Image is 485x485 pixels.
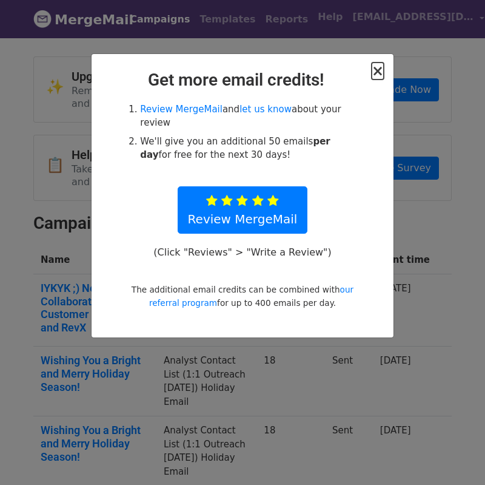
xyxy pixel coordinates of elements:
[140,135,358,162] li: We'll give you an additional 50 emails for free for the next 30 days!
[178,186,308,234] a: Review MergeMail
[140,103,358,130] li: and about your review
[424,427,485,485] iframe: Chat Widget
[140,136,330,161] strong: per day
[140,104,222,115] a: Review MergeMail
[372,64,384,78] button: Close
[101,70,384,90] h2: Get more email credits!
[132,285,353,308] small: The additional email credits can be combined with for up to 400 emails per day.
[147,246,338,259] p: (Click "Reviews" > "Write a Review")
[372,63,384,80] span: ×
[239,104,292,115] a: let us know
[149,285,353,308] a: our referral program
